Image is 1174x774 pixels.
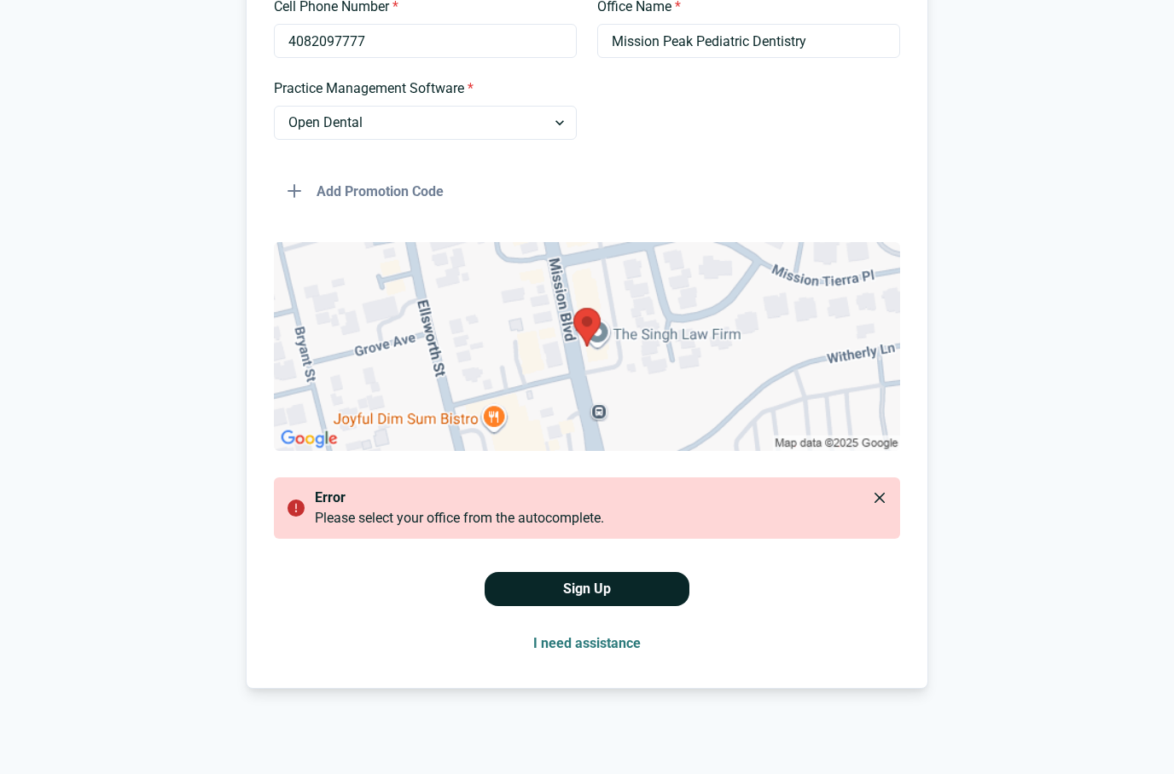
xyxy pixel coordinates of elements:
[274,78,567,99] label: Practice Management Software
[866,484,893,511] button: Close
[315,508,886,529] div: Please select your office from the autocomplete.
[597,24,900,58] input: Type your office name and address
[485,572,689,606] button: Sign Up
[315,488,880,508] p: error
[520,627,654,661] button: I need assistance
[274,242,900,451] img: Selected Place
[274,174,457,208] button: Add Promotion Code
